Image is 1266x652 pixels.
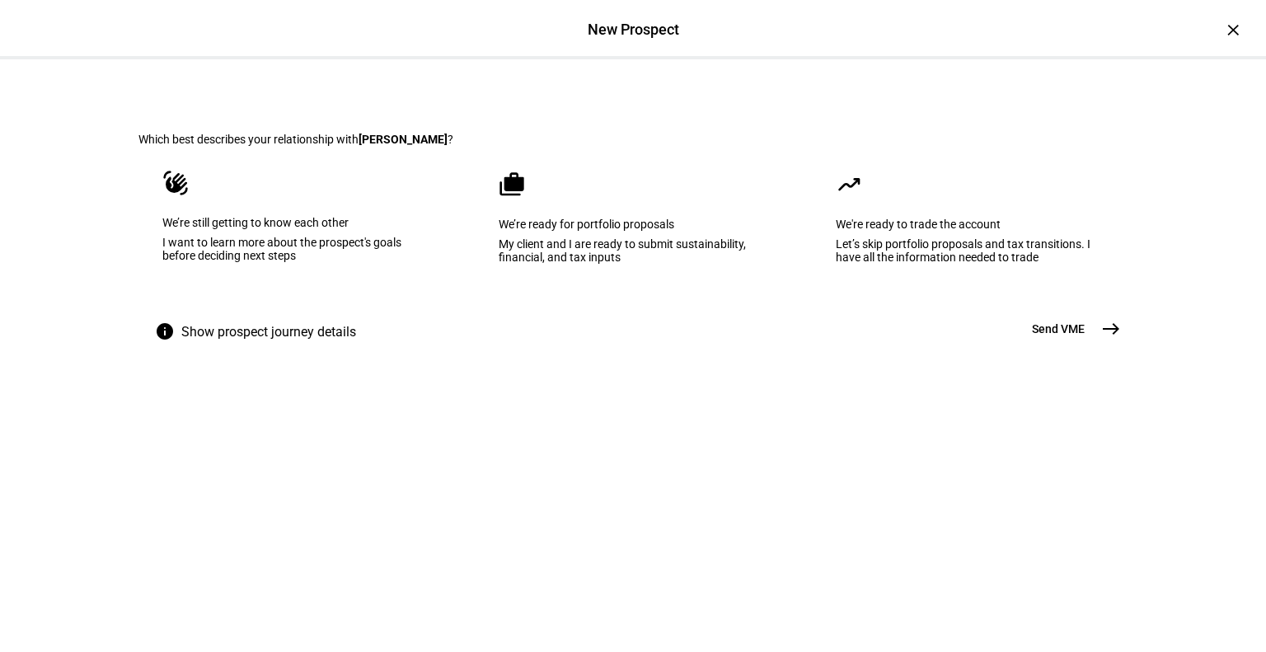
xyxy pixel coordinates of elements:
div: Let’s skip portfolio proposals and tax transitions. I have all the information needed to trade [836,237,1102,264]
eth-mega-radio-button: We're ready to trade the account [810,146,1128,312]
div: We're ready to trade the account [836,218,1102,231]
div: Which best describes your relationship with ? [138,133,1128,146]
span: Send VME [1032,321,1085,337]
span: Show prospect journey details [181,312,356,352]
eth-mega-radio-button: We’re still getting to know each other [138,146,453,312]
mat-icon: moving [836,171,862,198]
div: My client and I are ready to submit sustainability, financial, and tax inputs [499,237,765,264]
button: Send VME [1012,312,1128,345]
button: Show prospect journey details [138,312,379,352]
eth-mega-radio-button: We’re ready for portfolio proposals [473,146,790,312]
mat-icon: east [1101,319,1121,339]
div: We’re ready for portfolio proposals [499,218,765,231]
b: [PERSON_NAME] [359,133,448,146]
div: × [1220,16,1246,43]
div: I want to learn more about the prospect's goals before deciding next steps [162,236,429,262]
mat-icon: waving_hand [162,170,189,196]
mat-icon: info [155,321,175,341]
div: We’re still getting to know each other [162,216,429,229]
mat-icon: cases [499,171,525,198]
